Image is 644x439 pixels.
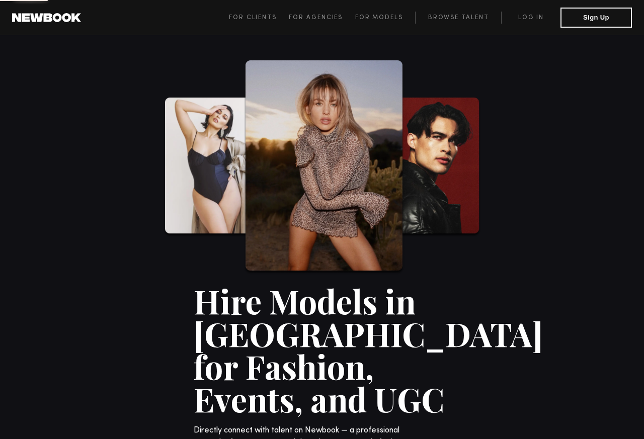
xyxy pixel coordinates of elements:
[289,15,343,21] span: For Agencies
[355,12,416,24] a: For Models
[229,12,289,24] a: For Clients
[415,12,501,24] a: Browse Talent
[194,285,450,415] h1: Hire Models in [GEOGRAPHIC_DATA] for Fashion, Events, and UGC
[355,15,403,21] span: For Models
[244,60,405,275] img: Models in Miami
[501,12,560,24] a: Log in
[229,15,277,21] span: For Clients
[163,98,269,237] img: Models in Miami
[289,12,355,24] a: For Agencies
[379,98,481,237] img: Models in Miami
[560,8,632,28] button: Sign Up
